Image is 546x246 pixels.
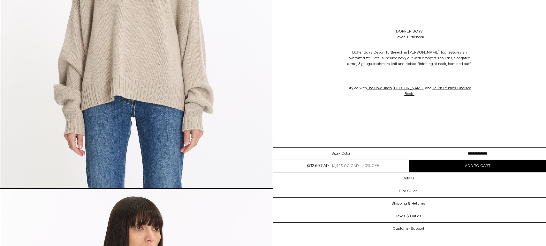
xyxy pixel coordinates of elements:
span: Size [332,151,339,156]
span: Doffer Boys Devon Turtleneck in [PERSON_NAME] fog features an oversized fit. Details include boxy... [347,50,472,67]
h3: Taxes & Duties [396,214,421,219]
span: The Row Riaco [PERSON_NAME] [367,86,424,91]
div: 50% OFF [362,163,379,169]
span: / Color [339,151,350,156]
a: Teurn Studios Chelsea Boots [405,86,471,97]
div: $1,425.00 CAD [332,163,359,169]
span: Add to cart [465,163,490,169]
span: Styled with and [348,86,471,97]
h3: Size Guide [399,189,418,193]
h3: Customer Support [393,227,424,231]
h3: Shipping & Returns [392,201,425,206]
button: Add to cart [409,160,546,172]
div: Devon Turtleneck [395,34,424,40]
h3: Details [402,176,414,181]
a: The Row Riaco [PERSON_NAME] [367,86,425,91]
div: $712.50 CAD [307,163,329,169]
a: Doffer Boys [396,29,423,34]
